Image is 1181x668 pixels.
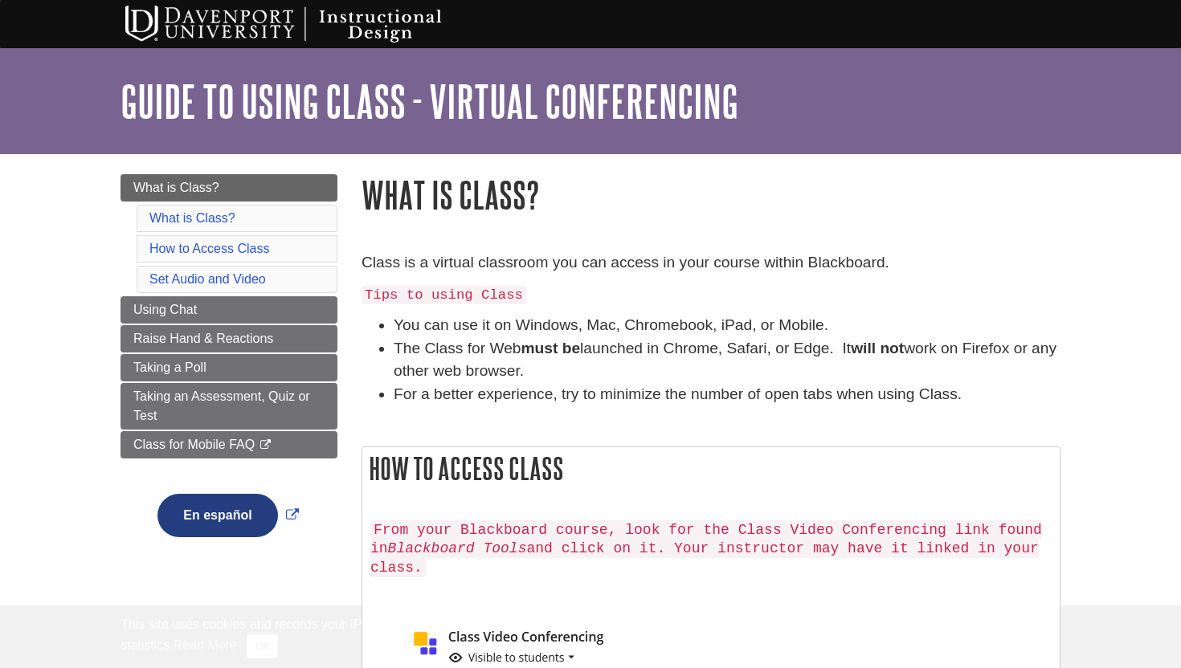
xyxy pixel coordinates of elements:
a: How to Access Class [149,242,269,255]
a: Guide to Using Class - Virtual Conferencing [121,76,738,126]
a: Taking a Poll [121,354,337,381]
strong: will not [851,340,904,356]
div: This site uses cookies and records your IP address for usage statistics. Additionally, we use Goo... [121,615,1060,658]
a: Set Audio and Video [149,272,266,286]
a: Using Chat [121,296,337,324]
li: The Class for Web launched in Chrome, Safari, or Edge. It work on Firefox or any other web browser. [394,337,1060,384]
button: Close [247,634,278,658]
strong: must be [521,340,581,356]
h2: How to Access Class [362,447,1060,490]
span: Using Chat [133,303,197,316]
code: From your Blackboard course, look for the Class Video Conferencing link found in and click on it.... [370,520,1042,578]
span: Taking a Poll [133,360,206,374]
em: Blackboard Tools [388,540,527,556]
span: Taking an Assessment, Quiz or Test [133,389,310,422]
img: Davenport University Instructional Design [112,4,498,44]
a: Link opens in new window [153,508,302,522]
a: What is Class? [121,174,337,202]
a: What is Class? [149,211,235,225]
code: Tips to using Class [362,286,526,304]
span: What is Class? [133,181,219,194]
h1: What is Class? [362,174,1060,215]
li: For a better experience, try to minimize the number of open tabs when using Class. [394,383,1060,406]
button: En español [157,494,277,537]
li: You can use it on Windows, Mac, Chromebook, iPad, or Mobile. [394,314,1060,337]
p: Class is a virtual classroom you can access in your course within Blackboard. [362,251,1060,275]
a: Raise Hand & Reactions [121,325,337,352]
span: Raise Hand & Reactions [133,332,273,345]
i: This link opens in a new window [259,440,272,450]
a: Class for Mobile FAQ [121,431,337,458]
span: Class for Mobile FAQ [133,438,255,451]
a: Read More [174,638,237,652]
a: Taking an Assessment, Quiz or Test [121,383,337,430]
div: Guide Page Menu [121,174,337,564]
